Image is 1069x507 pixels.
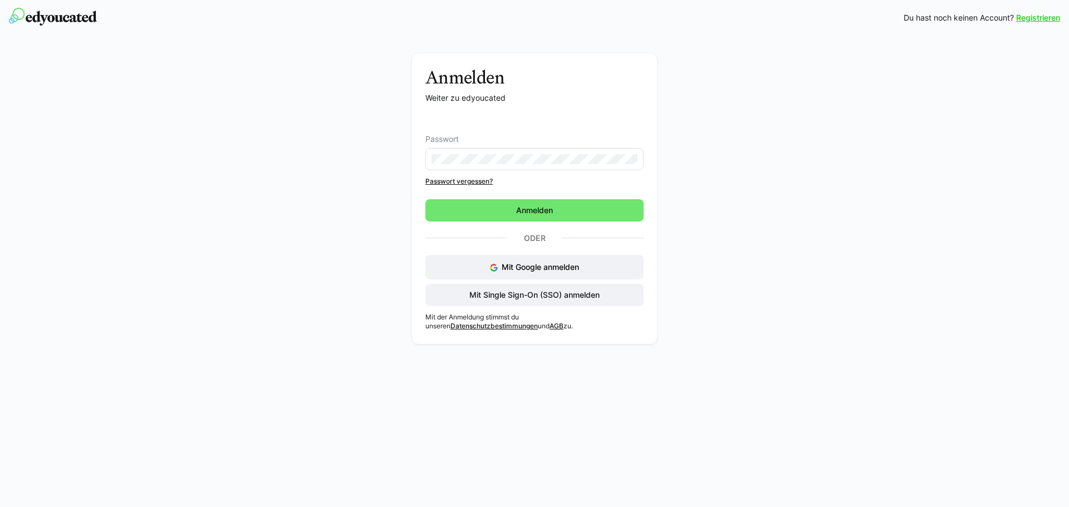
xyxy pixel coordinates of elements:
[502,262,579,272] span: Mit Google anmelden
[425,67,644,88] h3: Anmelden
[1016,12,1060,23] a: Registrieren
[9,8,97,26] img: edyoucated
[425,135,459,144] span: Passwort
[904,12,1014,23] span: Du hast noch keinen Account?
[425,284,644,306] button: Mit Single Sign-On (SSO) anmelden
[425,313,644,331] p: Mit der Anmeldung stimmst du unseren und zu.
[425,255,644,279] button: Mit Google anmelden
[425,92,644,104] p: Weiter zu edyoucated
[550,322,563,330] a: AGB
[507,230,562,246] p: Oder
[450,322,538,330] a: Datenschutzbestimmungen
[425,177,644,186] a: Passwort vergessen?
[514,205,555,216] span: Anmelden
[468,289,601,301] span: Mit Single Sign-On (SSO) anmelden
[425,199,644,221] button: Anmelden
